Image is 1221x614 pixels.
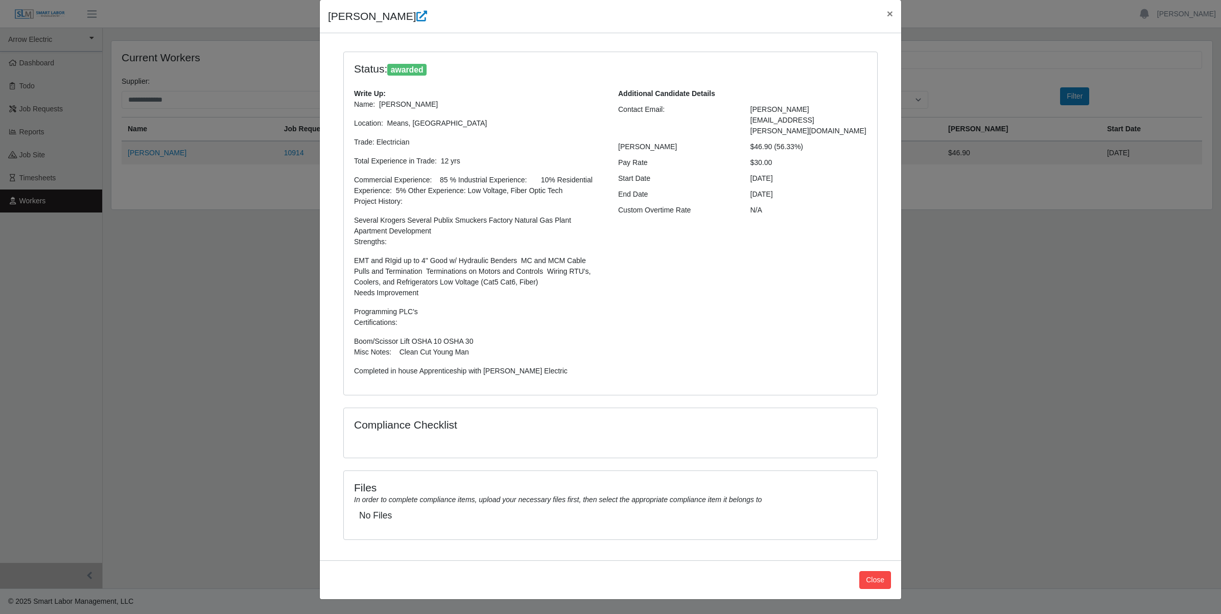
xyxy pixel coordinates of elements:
div: $46.90 (56.33%) [743,141,875,152]
h5: No Files [359,510,862,521]
span: [PERSON_NAME][EMAIL_ADDRESS][PERSON_NAME][DOMAIN_NAME] [750,105,866,135]
span: [DATE] [750,190,773,198]
p: Commercial Experience: 85 % Industrial Experience: 10% Residential Experience: 5% Other Experienc... [354,99,603,376]
div: [DATE] [743,173,875,184]
p: Name: [PERSON_NAME] [354,99,603,110]
p: Total Experience in Trade: 12 yrs [354,156,603,167]
div: End Date [610,189,743,200]
div: Pay Rate [610,157,743,168]
p: Strengths: [354,237,603,247]
div: Start Date [610,173,743,184]
div: Custom Overtime Rate [610,205,743,216]
p: Completed in house Apprenticeship with [PERSON_NAME] Electric [354,366,603,376]
p: Needs Improvement [354,288,603,298]
p: Certifications: [354,317,603,328]
i: In order to complete compliance items, upload your necessary files first, then select the appropr... [354,495,762,504]
h4: Files [354,481,867,494]
b: Additional Candidate Details [618,89,715,98]
button: Close [859,571,891,589]
h4: Compliance Checklist [354,418,691,431]
h4: Status: [354,62,735,76]
span: awarded [387,64,427,76]
div: [PERSON_NAME] [610,141,743,152]
div: $30.00 [743,157,875,168]
p: Misc Notes: Clean Cut Young Man [354,347,603,358]
span: N/A [750,206,762,214]
p: Trade: Electrician [354,137,603,148]
p: Location: Means, [GEOGRAPHIC_DATA] [354,118,603,129]
b: Write Up: [354,89,386,98]
div: Contact Email: [610,104,743,136]
p: Project History: [354,196,603,207]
